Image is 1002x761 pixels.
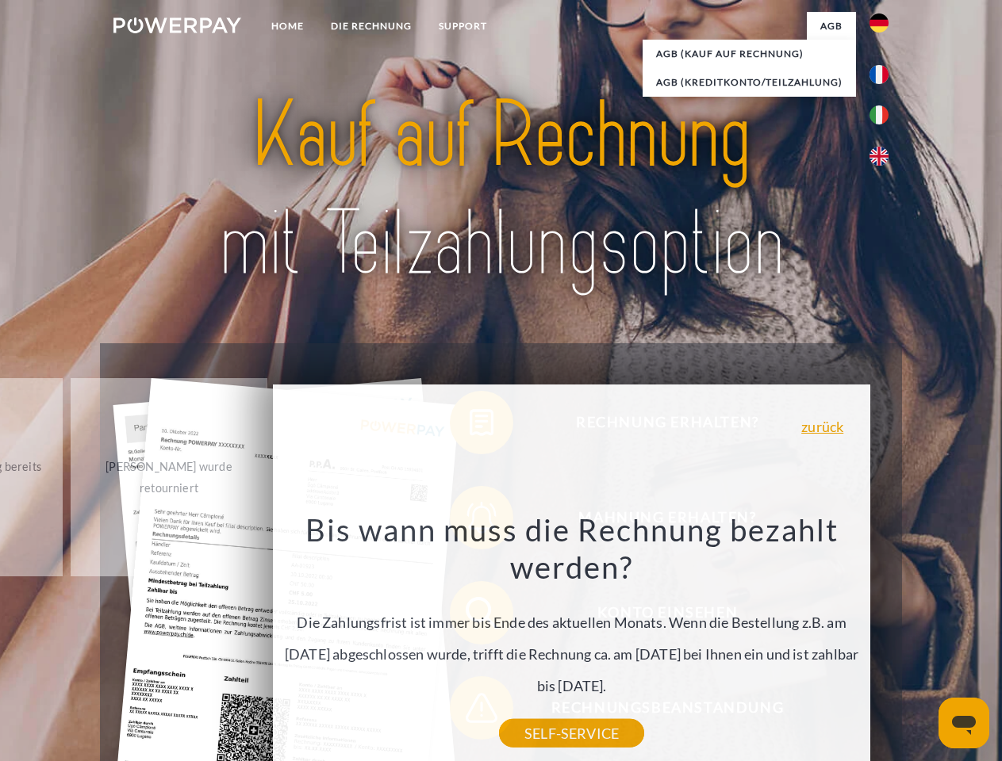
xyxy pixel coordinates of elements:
img: en [870,147,889,166]
a: AGB (Kreditkonto/Teilzahlung) [643,68,856,97]
a: agb [807,12,856,40]
img: it [870,105,889,124]
h3: Bis wann muss die Rechnung bezahlt werden? [282,511,862,587]
a: Home [258,12,317,40]
img: de [870,13,889,33]
a: SELF-SERVICE [499,719,644,748]
img: fr [870,65,889,84]
a: zurück [801,419,843,434]
a: DIE RECHNUNG [317,12,425,40]
img: title-powerpay_de.svg [152,76,850,304]
a: AGB (Kauf auf Rechnung) [643,40,856,68]
a: SUPPORT [425,12,501,40]
img: logo-powerpay-white.svg [113,17,241,33]
div: [PERSON_NAME] wurde retourniert [80,456,259,499]
div: Die Zahlungsfrist ist immer bis Ende des aktuellen Monats. Wenn die Bestellung z.B. am [DATE] abg... [282,511,862,733]
iframe: Schaltfläche zum Öffnen des Messaging-Fensters [939,698,989,748]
